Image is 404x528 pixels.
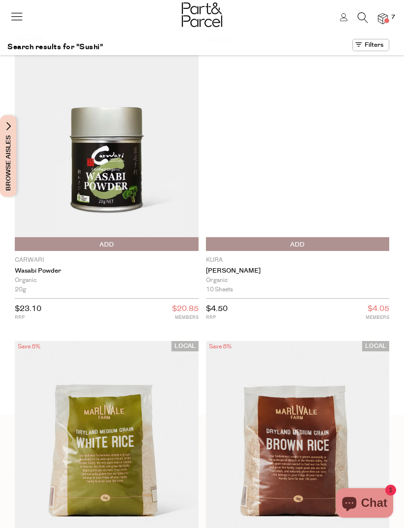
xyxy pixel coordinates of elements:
img: Wasabi Powder [15,34,199,250]
span: $20.85 [172,303,199,315]
span: LOCAL [171,341,199,351]
inbox-online-store-chat: Shopify online store chat [333,488,396,520]
span: $4.05 [368,303,389,315]
a: Wasabi Powder [15,267,199,275]
span: 7 [389,13,398,22]
span: LOCAL [362,341,389,351]
small: RRP [15,314,41,321]
span: 10 Sheets [206,285,233,294]
div: Save 5% [206,341,235,353]
span: $4.50 [206,304,228,314]
a: 7 [378,13,388,24]
div: Organic [206,276,390,285]
button: Add To Parcel [15,237,199,251]
small: MEMBERS [366,314,389,321]
small: MEMBERS [172,314,199,321]
h1: Search results for "Sushi" [7,39,103,55]
img: Part&Parcel [182,2,222,27]
small: RRP [206,314,228,321]
div: Organic [15,276,199,285]
span: $23.10 [15,304,41,314]
p: Kura [206,256,390,265]
a: [PERSON_NAME] [206,267,390,275]
button: Add To Parcel [206,237,390,251]
span: Browse Aisles [3,115,14,197]
div: Save 5% [15,341,43,353]
span: 20g [15,285,26,294]
p: Carwari [15,256,199,265]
